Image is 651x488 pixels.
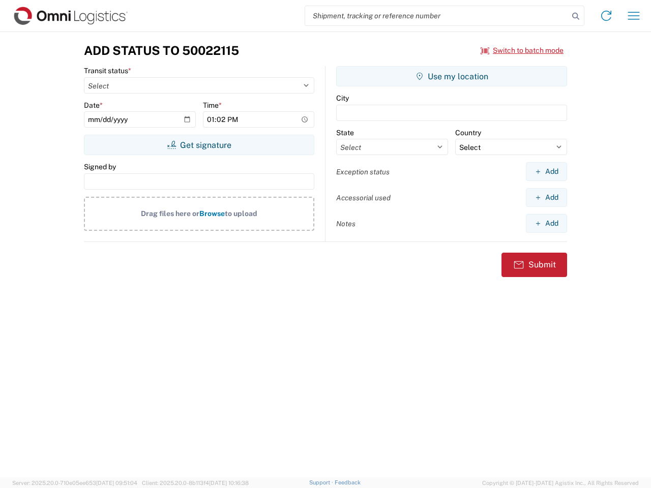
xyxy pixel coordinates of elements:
[141,209,199,218] span: Drag files here or
[526,162,567,181] button: Add
[84,66,131,75] label: Transit status
[335,479,361,485] a: Feedback
[225,209,257,218] span: to upload
[501,253,567,277] button: Submit
[199,209,225,218] span: Browse
[336,94,349,103] label: City
[84,135,314,155] button: Get signature
[336,167,390,176] label: Exception status
[203,101,222,110] label: Time
[209,480,249,486] span: [DATE] 10:16:38
[526,214,567,233] button: Add
[336,128,354,137] label: State
[84,101,103,110] label: Date
[84,43,239,58] h3: Add Status to 50022115
[305,6,569,25] input: Shipment, tracking or reference number
[336,66,567,86] button: Use my location
[481,42,564,59] button: Switch to batch mode
[96,480,137,486] span: [DATE] 09:51:04
[142,480,249,486] span: Client: 2025.20.0-8b113f4
[455,128,481,137] label: Country
[336,219,356,228] label: Notes
[84,162,116,171] label: Signed by
[336,193,391,202] label: Accessorial used
[526,188,567,207] button: Add
[309,479,335,485] a: Support
[12,480,137,486] span: Server: 2025.20.0-710e05ee653
[482,478,639,487] span: Copyright © [DATE]-[DATE] Agistix Inc., All Rights Reserved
